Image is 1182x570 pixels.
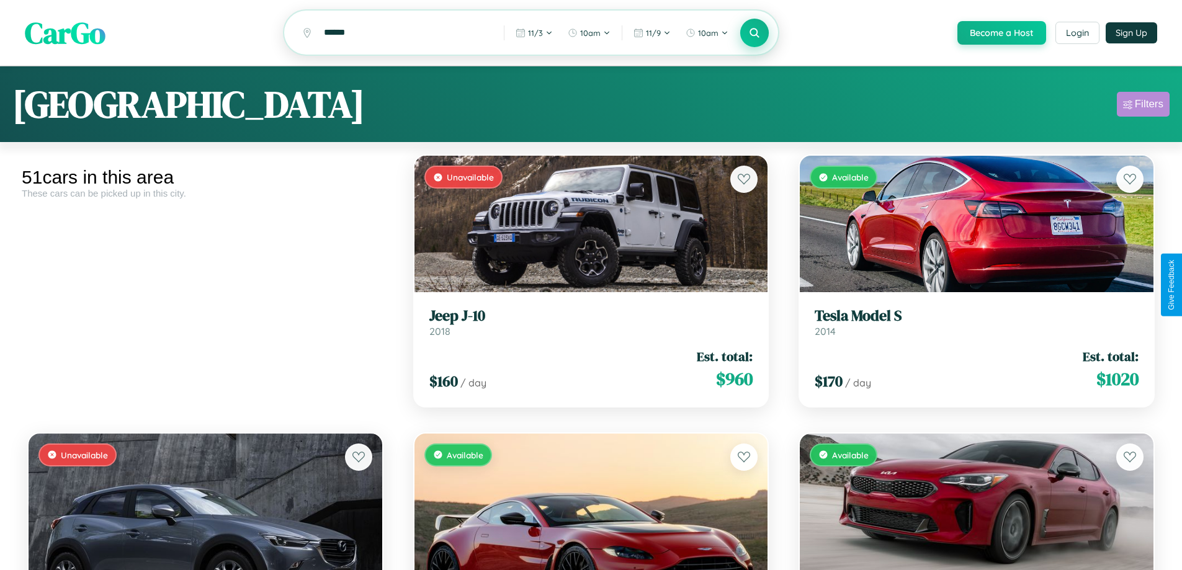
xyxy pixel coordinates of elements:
[61,450,108,460] span: Unavailable
[1106,22,1157,43] button: Sign Up
[832,450,869,460] span: Available
[429,307,753,337] a: Jeep J-102018
[1167,260,1176,310] div: Give Feedback
[679,23,735,43] button: 10am
[646,28,661,38] span: 11 / 9
[815,307,1139,325] h3: Tesla Model S
[22,167,389,188] div: 51 cars in this area
[627,23,677,43] button: 11/9
[562,23,617,43] button: 10am
[697,347,753,365] span: Est. total:
[815,325,836,337] span: 2014
[845,376,871,389] span: / day
[1135,98,1163,110] div: Filters
[429,307,753,325] h3: Jeep J-10
[460,376,486,389] span: / day
[12,79,365,130] h1: [GEOGRAPHIC_DATA]
[429,325,450,337] span: 2018
[957,21,1046,45] button: Become a Host
[580,28,601,38] span: 10am
[528,28,543,38] span: 11 / 3
[22,188,389,198] div: These cars can be picked up in this city.
[815,307,1139,337] a: Tesla Model S2014
[1096,367,1139,391] span: $ 1020
[698,28,719,38] span: 10am
[447,172,494,182] span: Unavailable
[1083,347,1139,365] span: Est. total:
[1055,22,1099,44] button: Login
[832,172,869,182] span: Available
[509,23,559,43] button: 11/3
[447,450,483,460] span: Available
[1117,92,1170,117] button: Filters
[815,371,843,391] span: $ 170
[429,371,458,391] span: $ 160
[716,367,753,391] span: $ 960
[25,12,105,53] span: CarGo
